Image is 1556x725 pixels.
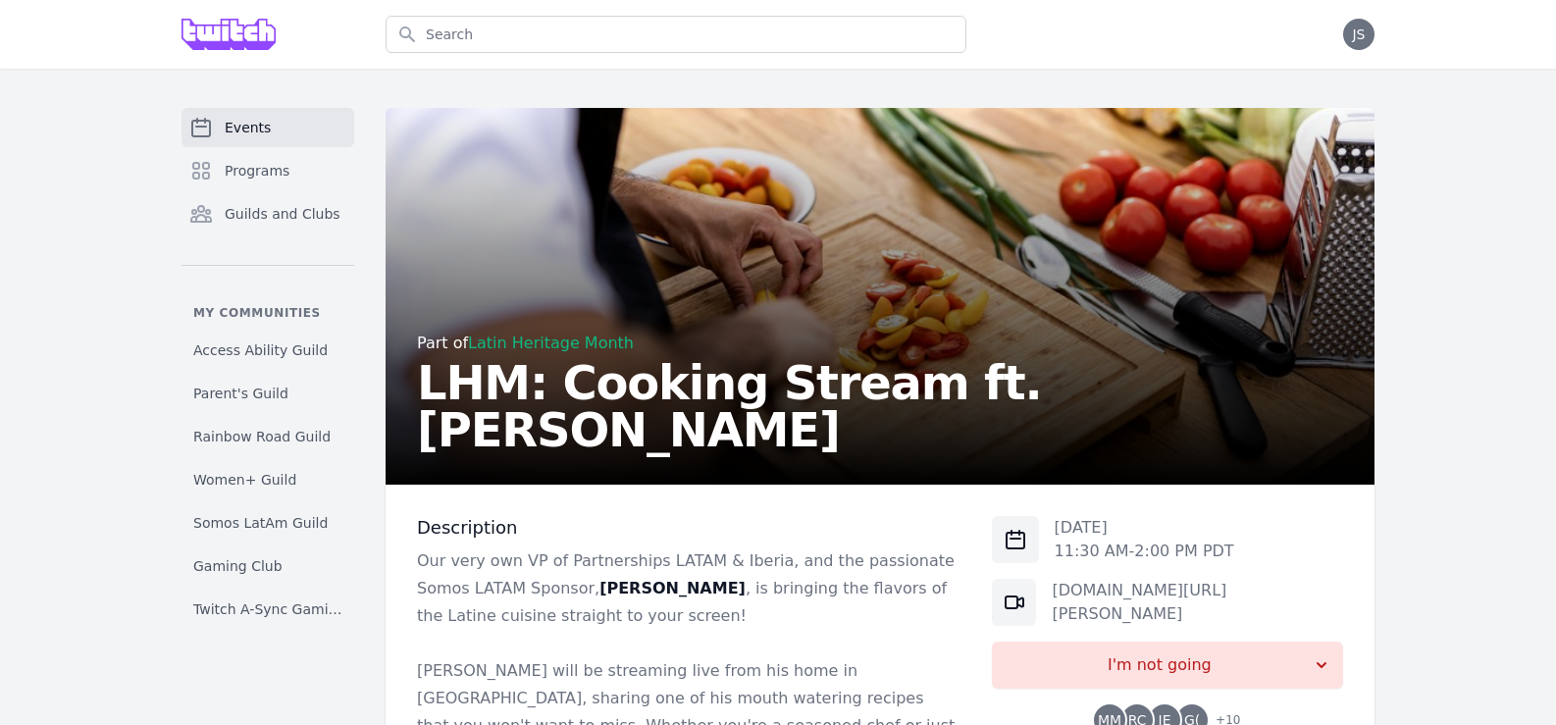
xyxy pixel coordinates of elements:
a: Latin Heritage Month [468,334,634,352]
span: Events [225,118,271,137]
div: Part of [417,332,1343,355]
button: I'm not going [992,642,1343,689]
a: Women+ Guild [182,462,354,497]
span: Twitch A-Sync Gaming (TAG) Club [193,599,342,619]
input: Search [386,16,966,53]
p: Our very own VP of Partnerships LATAM & Iberia, and the passionate Somos LATAM Sponsor, , is brin... [417,547,960,630]
span: Somos LatAm Guild [193,513,328,533]
span: I'm not going [1008,653,1312,677]
span: Rainbow Road Guild [193,427,331,446]
a: Access Ability Guild [182,333,354,368]
span: Gaming Club [193,556,283,576]
a: Twitch A-Sync Gaming (TAG) Club [182,592,354,627]
span: JS [1352,27,1365,41]
span: Programs [225,161,289,181]
span: Guilds and Clubs [225,204,340,224]
nav: Sidebar [182,108,354,617]
strong: [PERSON_NAME] [599,579,746,597]
a: Events [182,108,354,147]
img: Grove [182,19,276,50]
p: My communities [182,305,354,321]
a: Guilds and Clubs [182,194,354,233]
h3: Description [417,516,960,540]
p: [DATE] [1055,516,1234,540]
a: Somos LatAm Guild [182,505,354,541]
h2: LHM: Cooking Stream ft. [PERSON_NAME] [417,359,1343,453]
a: Gaming Club [182,548,354,584]
a: Rainbow Road Guild [182,419,354,454]
span: Access Ability Guild [193,340,328,360]
p: 11:30 AM - 2:00 PM PDT [1055,540,1234,563]
a: Programs [182,151,354,190]
span: Women+ Guild [193,470,296,490]
span: Parent's Guild [193,384,288,403]
a: Parent's Guild [182,376,354,411]
button: JS [1343,19,1374,50]
a: [DOMAIN_NAME][URL][PERSON_NAME] [1052,581,1226,623]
